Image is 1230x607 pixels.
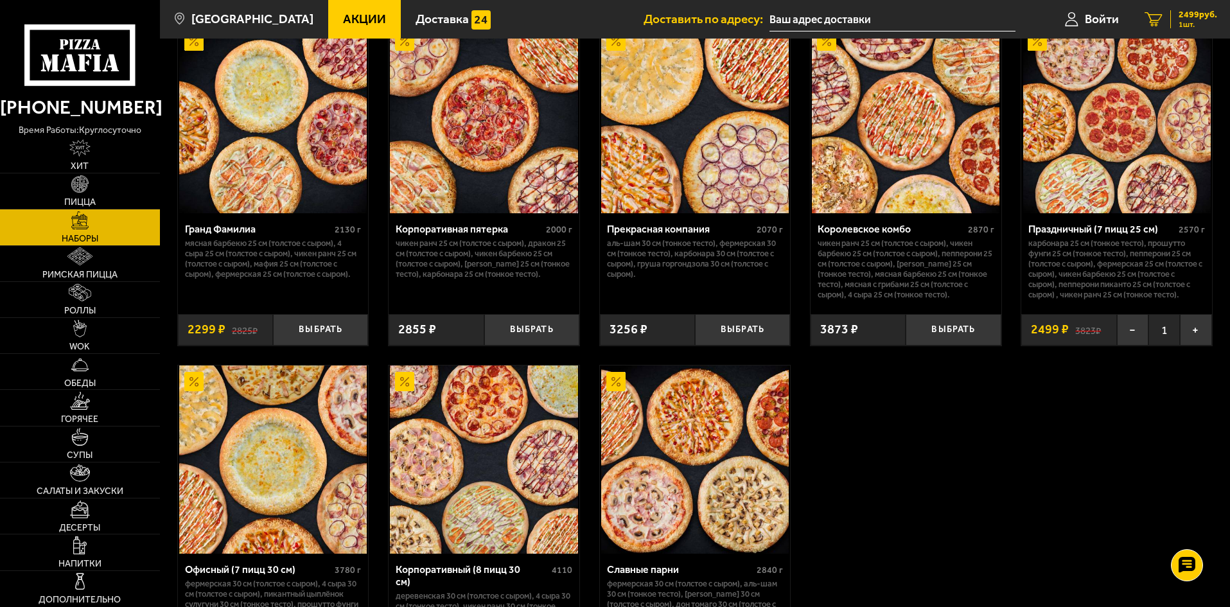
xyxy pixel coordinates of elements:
[769,8,1015,31] input: Ваш адрес доставки
[695,314,790,346] button: Выбрать
[64,198,96,207] span: Пицца
[185,223,332,235] div: Гранд Фамилиа
[396,563,549,588] div: Корпоративный (8 пицц 30 см)
[601,26,789,213] img: Прекрасная компания
[606,31,626,51] img: Акционный
[1179,21,1217,28] span: 1 шт.
[552,565,572,576] span: 4110
[191,13,313,25] span: [GEOGRAPHIC_DATA]
[1179,10,1217,19] span: 2499 руб.
[471,10,491,30] img: 15daf4d41897b9f0e9f617042186c801.svg
[343,13,386,25] span: Акции
[390,365,577,553] img: Корпоративный (8 пицц 30 см)
[607,223,754,235] div: Прекрасная компания
[178,365,369,553] a: АкционныйОфисный (7 пицц 30 см)
[39,595,121,604] span: Дополнительно
[757,224,783,235] span: 2070 г
[607,238,784,279] p: Аль-Шам 30 см (тонкое тесто), Фермерская 30 см (тонкое тесто), Карбонара 30 см (толстое с сыром),...
[1075,323,1101,336] s: 3823 ₽
[59,523,100,532] span: Десерты
[185,563,332,576] div: Офисный (7 пицц 30 см)
[811,26,1001,213] a: АкционныйКоролевское комбо
[757,565,783,576] span: 2840 г
[335,224,361,235] span: 2130 г
[607,563,754,576] div: Славные парни
[185,238,362,279] p: Мясная Барбекю 25 см (толстое с сыром), 4 сыра 25 см (толстое с сыром), Чикен Ранч 25 см (толстое...
[398,323,436,336] span: 2855 ₽
[232,323,258,336] s: 2825 ₽
[1148,314,1180,346] span: 1
[69,342,90,351] span: WOK
[546,224,572,235] span: 2000 г
[62,234,98,243] span: Наборы
[71,162,89,171] span: Хит
[396,238,572,279] p: Чикен Ранч 25 см (толстое с сыром), Дракон 25 см (толстое с сыром), Чикен Барбекю 25 см (толстое ...
[178,26,369,213] a: АкционныйГранд Фамилиа
[644,13,769,25] span: Доставить по адресу:
[395,372,414,391] img: Акционный
[906,314,1001,346] button: Выбрать
[601,365,789,553] img: Славные парни
[64,306,96,315] span: Роллы
[273,314,368,346] button: Выбрать
[1021,26,1212,213] a: АкционныйПраздничный (7 пицц 25 см)
[1028,223,1175,235] div: Праздничный (7 пицц 25 см)
[820,323,858,336] span: 3873 ₽
[184,372,204,391] img: Акционный
[389,26,579,213] a: АкционныйКорпоративная пятерка
[1028,31,1047,51] img: Акционный
[335,565,361,576] span: 3780 г
[600,26,791,213] a: АкционныйПрекрасная компания
[390,26,577,213] img: Корпоративная пятерка
[818,238,994,300] p: Чикен Ранч 25 см (толстое с сыром), Чикен Барбекю 25 см (толстое с сыром), Пепперони 25 см (толст...
[1117,314,1148,346] button: −
[1028,238,1205,300] p: Карбонара 25 см (тонкое тесто), Прошутто Фунги 25 см (тонкое тесто), Пепперони 25 см (толстое с с...
[1023,26,1211,213] img: Праздничный (7 пицц 25 см)
[389,365,579,553] a: АкционныйКорпоративный (8 пицц 30 см)
[610,323,647,336] span: 3256 ₽
[817,31,836,51] img: Акционный
[61,415,98,424] span: Горячее
[64,379,96,388] span: Обеды
[600,365,791,553] a: АкционныйСлавные парни
[58,559,101,568] span: Напитки
[606,372,626,391] img: Акционный
[67,451,92,460] span: Супы
[37,487,123,496] span: Салаты и закуски
[1085,13,1119,25] span: Войти
[42,270,118,279] span: Римская пицца
[968,224,994,235] span: 2870 г
[396,223,543,235] div: Корпоративная пятерка
[184,31,204,51] img: Акционный
[1180,314,1211,346] button: +
[1031,323,1069,336] span: 2499 ₽
[416,13,469,25] span: Доставка
[179,365,367,553] img: Офисный (7 пицц 30 см)
[395,31,414,51] img: Акционный
[179,26,367,213] img: Гранд Фамилиа
[818,223,965,235] div: Королевское комбо
[1179,224,1205,235] span: 2570 г
[188,323,225,336] span: 2299 ₽
[484,314,579,346] button: Выбрать
[812,26,999,213] img: Королевское комбо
